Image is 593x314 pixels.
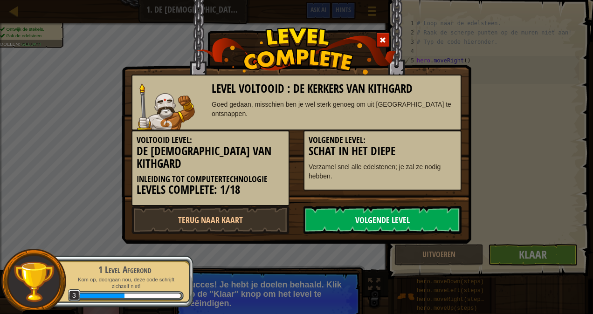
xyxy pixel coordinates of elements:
img: level_complete.png [197,27,397,75]
div: 1 Level Afgerond [66,263,184,276]
h3: De [DEMOGRAPHIC_DATA] van Kithgard [137,145,284,170]
h5: Voltooid Level: [137,136,284,145]
h3: Levels Complete: 1/18 [137,184,284,196]
h3: Schat in het Diepe [309,145,456,157]
img: goliath.png [137,83,195,130]
img: trophy.png [13,260,55,303]
p: Verzamel snel alle edelstenen; je zal ze nodig hebben. [309,162,456,181]
p: Kom op, doorgaan nou, deze code schrijft zichzelf niet! [66,276,184,290]
h5: Volgende Level: [309,136,456,145]
div: Goed gedaan, misschien ben je wel sterk genoeg om uit [GEOGRAPHIC_DATA] te ontsnappen. [212,100,456,118]
h3: Level Voltooid : De Kerkers van Kithgard [212,82,456,95]
a: Terug naar kaart [131,206,290,234]
h5: Inleiding tot ComputerTechnologie [137,175,284,184]
a: Volgende Level [303,206,462,234]
span: 3 [68,289,81,302]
